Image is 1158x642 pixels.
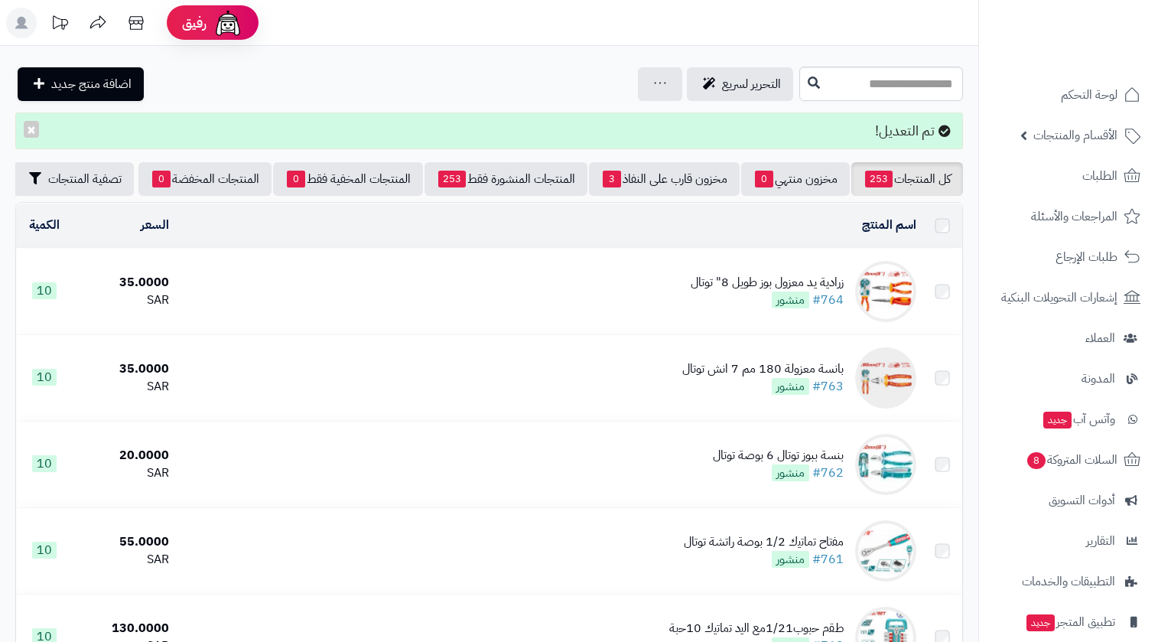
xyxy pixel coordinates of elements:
[18,67,144,101] a: اضافة منتج جديد
[1082,165,1117,187] span: الطلبات
[182,14,207,32] span: رفيق
[855,434,916,495] img: بنسة ببوز توتال 6 بوصة توتال
[988,401,1149,438] a: وآتس آبجديد
[603,171,621,187] span: 3
[1042,409,1115,430] span: وآتس آب
[722,75,781,93] span: التحرير لسريع
[855,347,916,409] img: بانسة معزولة 180 مم 7 انش توتال
[812,291,844,309] a: #764
[1001,287,1117,308] span: إشعارات التحويلات البنكية
[1027,452,1046,469] span: 8
[1026,449,1117,471] span: السلات المتروكة
[79,274,169,292] div: 35.0000
[32,282,57,299] span: 10
[865,171,893,187] span: 253
[988,563,1149,600] a: التطبيقات والخدمات
[1086,530,1115,552] span: التقارير
[687,67,793,101] a: التحرير لسريع
[589,162,740,196] a: مخزون قارب على النفاذ3
[988,442,1149,478] a: السلات المتروكة8
[855,261,916,322] img: زرادية يد معزول بوز طويل 8" توتال
[79,447,169,464] div: 20.0000
[812,550,844,569] a: #761
[15,112,963,149] div: تم التعديل!
[1082,368,1115,389] span: المدونة
[862,216,916,234] a: اسم المنتج
[79,464,169,482] div: SAR
[424,162,587,196] a: المنتجات المنشورة فقط253
[988,604,1149,640] a: تطبيق المتجرجديد
[988,198,1149,235] a: المراجعات والأسئلة
[273,162,423,196] a: المنتجات المخفية فقط0
[988,158,1149,194] a: الطلبات
[988,320,1149,357] a: العملاء
[48,170,122,188] span: تصفية المنتجات
[1049,490,1115,511] span: أدوات التسويق
[1033,125,1117,146] span: الأقسام والمنتجات
[213,8,243,38] img: ai-face.png
[988,77,1149,113] a: لوحة التحكم
[41,8,79,42] a: تحديثات المنصة
[79,620,169,637] div: 130.0000
[1025,611,1115,633] span: تطبيق المتجر
[32,455,57,472] span: 10
[51,75,132,93] span: اضافة منتج جديد
[851,162,963,196] a: كل المنتجات253
[1026,614,1055,631] span: جديد
[32,542,57,559] span: 10
[141,216,169,234] a: السعر
[79,551,169,569] div: SAR
[772,292,809,308] span: منشور
[988,523,1149,559] a: التقارير
[772,464,809,481] span: منشور
[682,360,844,378] div: بانسة معزولة 180 مم 7 انش توتال
[812,464,844,482] a: #762
[684,533,844,551] div: ﻣﻔﺗﺎﺡ ﺗﻣﺎﺗﻳﻙ 1/2 بوصة راتشة توتال
[1054,37,1143,70] img: logo-2.png
[988,482,1149,519] a: أدوات التسويق
[855,520,916,582] img: ﻣﻔﺗﺎﺡ ﺗﻣﺎﺗﻳﻙ 1/2 بوصة راتشة توتال
[79,360,169,378] div: 35.0000
[669,620,844,637] div: ﻁﻘﻡ ﺣﺑﻭﺏ1/21ﻣﻊ ﺍﻟﻳﺩ ﺗﻣﺎﺗﻳﻙ 10ﺣﺑﺔ
[29,216,60,234] a: الكمية
[24,121,39,138] button: ×
[32,369,57,386] span: 10
[1022,571,1115,592] span: التطبيقات والخدمات
[755,171,773,187] span: 0
[1061,84,1117,106] span: لوحة التحكم
[79,292,169,309] div: SAR
[438,171,466,187] span: 253
[988,360,1149,397] a: المدونة
[772,378,809,395] span: منشور
[1056,246,1117,268] span: طلبات الإرجاع
[1031,206,1117,227] span: المراجعات والأسئلة
[812,377,844,396] a: #763
[79,378,169,396] div: SAR
[988,279,1149,316] a: إشعارات التحويلات البنكية
[138,162,272,196] a: المنتجات المخفضة0
[713,447,844,464] div: بنسة ببوز توتال 6 بوصة توتال
[152,171,171,187] span: 0
[1043,412,1072,429] span: جديد
[13,162,134,196] button: تصفية المنتجات
[79,533,169,551] div: 55.0000
[1085,328,1115,349] span: العملاء
[772,551,809,568] span: منشور
[691,274,844,292] div: زرادية يد معزول بوز طويل 8" توتال
[741,162,850,196] a: مخزون منتهي0
[988,239,1149,275] a: طلبات الإرجاع
[287,171,305,187] span: 0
